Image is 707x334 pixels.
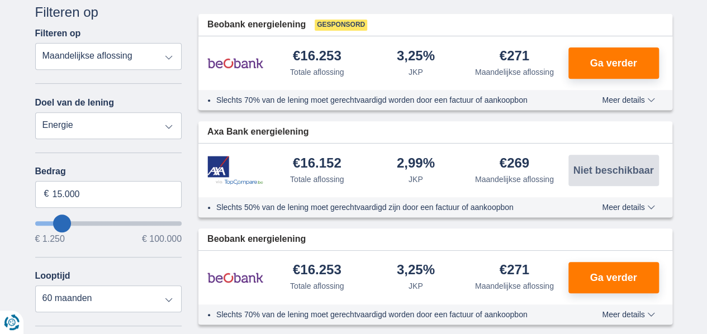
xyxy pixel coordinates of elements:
[293,156,341,171] div: €16.152
[573,165,653,175] span: Niet beschikbaar
[475,174,554,185] div: Maandelijkse aflossing
[594,203,663,212] button: Meer details
[207,18,306,31] span: Beobank energielening
[35,3,182,22] div: Filteren op
[397,156,435,171] div: 2,99%
[409,66,423,78] div: JKP
[500,263,529,278] div: €271
[207,264,263,292] img: product.pl.alt Beobank
[594,310,663,319] button: Meer details
[207,126,309,139] span: Axa Bank energielening
[290,174,344,185] div: Totale aflossing
[500,156,529,171] div: €269
[207,156,263,185] img: product.pl.alt Axa Bank
[35,235,65,244] span: € 1.250
[207,233,306,246] span: Beobank energielening
[293,263,341,278] div: €16.253
[216,94,561,106] li: Slechts 70% van de lening moet gerechtvaardigd worden door een factuur of aankoopbon
[500,49,529,64] div: €271
[35,98,114,108] label: Doel van de lening
[568,262,659,293] button: Ga verder
[293,49,341,64] div: €16.253
[590,58,637,68] span: Ga verder
[602,311,654,318] span: Meer details
[409,280,423,292] div: JKP
[397,49,435,64] div: 3,25%
[475,280,554,292] div: Maandelijkse aflossing
[35,166,182,176] label: Bedrag
[216,202,561,213] li: Slechts 50% van de lening moet gerechtvaardigd zijn door een factuur of aankoopbon
[35,271,70,281] label: Looptijd
[602,96,654,104] span: Meer details
[602,203,654,211] span: Meer details
[44,188,49,201] span: €
[409,174,423,185] div: JKP
[207,49,263,77] img: product.pl.alt Beobank
[475,66,554,78] div: Maandelijkse aflossing
[35,28,81,39] label: Filteren op
[397,263,435,278] div: 3,25%
[590,273,637,283] span: Ga verder
[568,47,659,79] button: Ga verder
[290,280,344,292] div: Totale aflossing
[594,96,663,104] button: Meer details
[568,155,659,186] button: Niet beschikbaar
[216,309,561,320] li: Slechts 70% van de lening moet gerechtvaardigd worden door een factuur of aankoopbon
[35,221,182,226] input: wantToBorrow
[142,235,182,244] span: € 100.000
[315,20,367,31] span: Gesponsord
[290,66,344,78] div: Totale aflossing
